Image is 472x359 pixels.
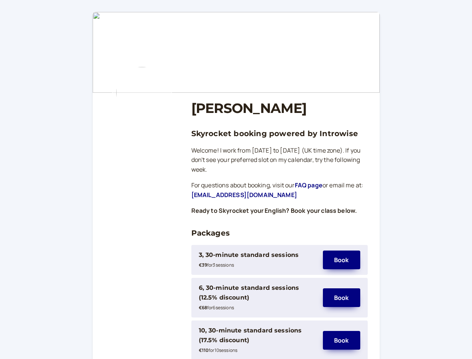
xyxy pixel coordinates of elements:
p: For questions about booking, visit our or email me at: [191,181,368,200]
strong: Ready to Skyrocket your English? Book your class below. [191,206,357,215]
small: for 10 session s [199,347,238,353]
a: FAQ page [295,181,323,189]
button: Book [323,331,360,350]
div: 3, 30-minute standard sessions [199,250,299,260]
h3: Skyrocket booking powered by Introwise [191,128,368,139]
div: 3, 30-minute standard sessions€39for3sessions [199,250,315,270]
div: 10, 30-minute standard sessions (17.5% discount) [199,326,315,345]
b: €68 [199,304,207,311]
small: for 6 session s [199,304,234,311]
div: 6, 30-minute standard sessions (12.5% discount)€68for6sessions [199,283,315,312]
b: €110 [199,347,209,353]
button: Book [323,251,360,269]
div: 6, 30-minute standard sessions (12.5% discount) [199,283,315,303]
div: 10, 30-minute standard sessions (17.5% discount)€110for10sessions [199,326,315,355]
h1: [PERSON_NAME] [191,100,368,116]
small: for 3 session s [199,262,234,268]
p: Welcome! I work from [DATE] to [DATE] (UK time zone). If you don't see your preferred slot on my ... [191,146,368,175]
button: Book [323,288,360,307]
b: €39 [199,262,207,268]
h3: Packages [191,227,368,239]
a: [EMAIL_ADDRESS][DOMAIN_NAME] [191,191,297,199]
